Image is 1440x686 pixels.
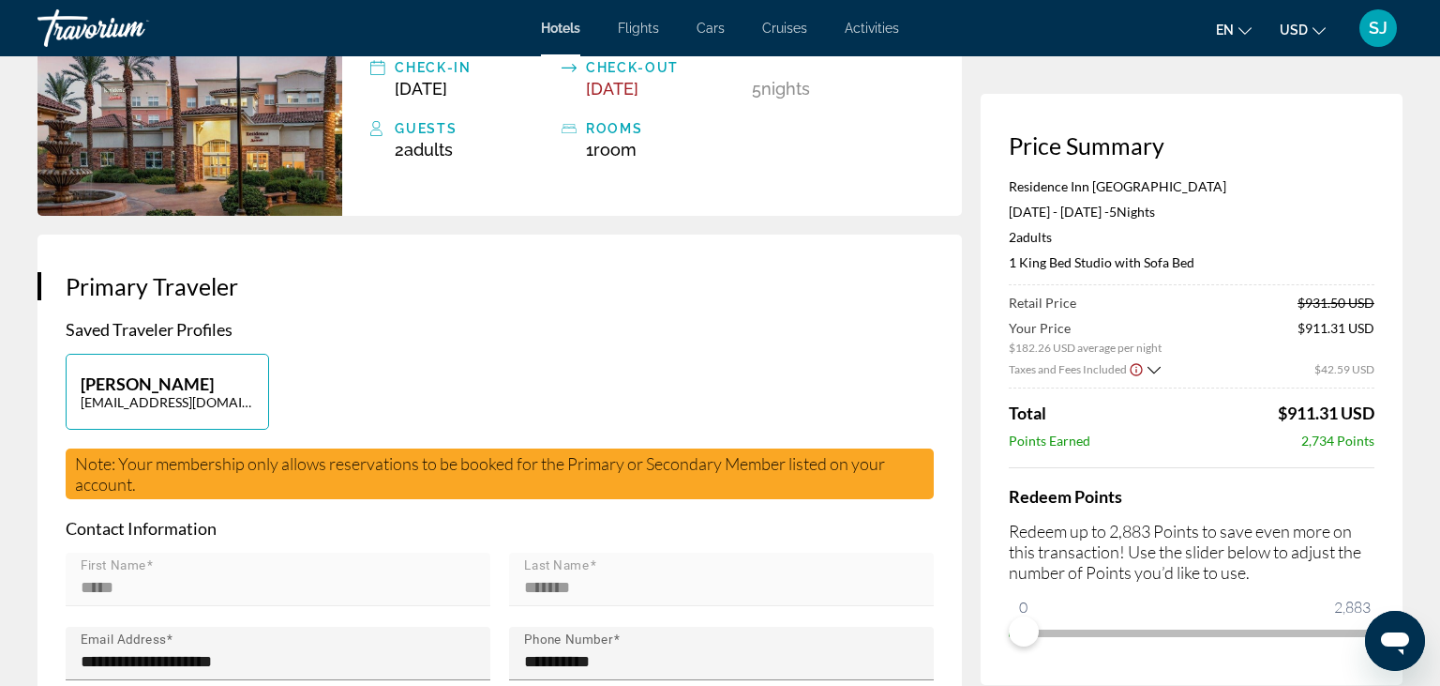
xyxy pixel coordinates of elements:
[1216,16,1252,43] button: Change language
[81,633,166,648] mat-label: Email Address
[1009,433,1090,449] span: Points Earned
[1009,362,1127,376] span: Taxes and Fees Included
[1009,617,1039,647] span: ngx-slider
[395,117,552,140] div: Guests
[586,79,638,99] span: [DATE]
[1009,204,1374,220] p: [DATE] - [DATE] -
[586,140,637,160] span: 1
[66,354,269,430] button: [PERSON_NAME][EMAIL_ADDRESS][DOMAIN_NAME]
[586,117,743,140] div: rooms
[1009,630,1374,633] ngx-slider: ngx-slider
[618,21,659,36] a: Flights
[593,140,637,160] span: Room
[1278,403,1374,423] span: $911.31 USD
[1009,131,1374,160] h3: Price Summary
[1369,19,1387,38] span: SJ
[66,518,934,539] p: Contact Information
[1009,403,1046,423] span: Total
[762,21,807,36] a: Cruises
[845,21,899,36] a: Activities
[524,633,613,648] mat-label: Phone Number
[1009,486,1374,507] h4: Redeem Points
[1009,229,1052,245] span: 2
[524,558,590,573] mat-label: Last Name
[1297,295,1374,311] span: $931.50 USD
[66,319,934,340] p: Saved Traveler Profiles
[1301,433,1374,449] span: 2,734 Points
[1009,521,1374,583] p: Redeem up to 2,883 Points to save even more on this transaction! Use the slider below to adjust t...
[1216,23,1234,38] span: en
[541,21,580,36] a: Hotels
[1009,295,1076,311] span: Retail Price
[66,272,934,300] h3: Primary Traveler
[1354,8,1402,48] button: User Menu
[1009,254,1374,270] p: 1 King Bed Studio with Sofa Bed
[1009,359,1161,378] button: Show Taxes and Fees breakdown
[37,4,225,53] a: Travorium
[586,56,743,79] div: Check-out
[1297,320,1374,355] span: $911.31 USD
[1331,596,1373,618] span: 2,883
[1109,204,1117,220] span: 5
[81,558,146,573] mat-label: First Name
[1280,23,1308,38] span: USD
[75,453,885,495] span: Note: Your membership only allows reservations to be booked for the Primary or Secondary Member l...
[1016,596,1030,618] span: 0
[1314,362,1374,376] span: $42.59 USD
[1365,611,1425,671] iframe: Button to launch messaging window
[1009,341,1162,355] span: $182.26 USD average per night
[404,140,453,160] span: Adults
[1009,320,1162,336] span: Your Price
[395,56,552,79] div: Check-in
[752,79,761,99] span: 5
[81,394,254,410] p: [EMAIL_ADDRESS][DOMAIN_NAME]
[395,79,447,99] span: [DATE]
[1129,360,1144,377] button: Show Taxes and Fees disclaimer
[697,21,725,36] a: Cars
[1280,16,1326,43] button: Change currency
[395,140,453,160] span: 2
[761,79,810,99] span: Nights
[1016,229,1052,245] span: Adults
[81,373,254,394] p: [PERSON_NAME]
[1117,204,1155,220] span: Nights
[1009,178,1374,194] p: Residence Inn [GEOGRAPHIC_DATA]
